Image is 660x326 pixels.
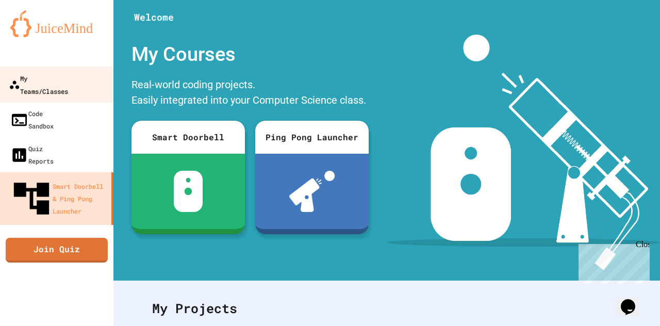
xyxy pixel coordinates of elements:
img: sdb-white.svg [174,171,203,212]
div: Chat with us now!Close [4,4,71,66]
img: logo-orange.svg [10,10,103,37]
div: Ping Pong Launcher [255,121,369,154]
a: Join Quiz [6,238,108,263]
div: Code Sandbox [10,107,54,132]
img: banner-image-my-projects.png [387,35,660,270]
div: Quiz Reports [10,142,54,167]
img: ppl-with-ball.png [289,171,335,212]
div: Smart Doorbell & Ping Pong Launcher [10,177,107,220]
div: Real-world coding projects. Easily integrated into your Computer Science class. [126,74,374,113]
div: Smart Doorbell [131,121,245,154]
div: My Courses [126,35,374,74]
div: My Teams/Classes [9,72,68,97]
iframe: chat widget [574,240,650,284]
iframe: chat widget [617,285,650,316]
